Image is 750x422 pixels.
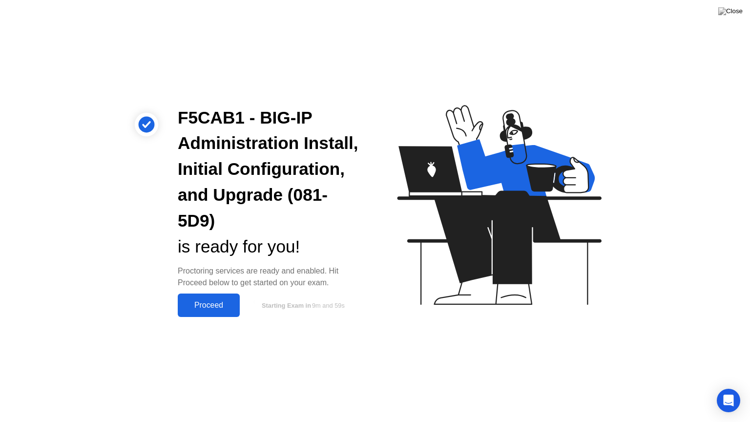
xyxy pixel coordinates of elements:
div: Open Intercom Messenger [717,389,740,412]
img: Close [718,7,743,15]
button: Starting Exam in9m and 59s [245,296,359,315]
div: Proceed [181,301,237,310]
div: Proctoring services are ready and enabled. Hit Proceed below to get started on your exam. [178,265,359,289]
div: is ready for you! [178,234,359,260]
div: F5CAB1 - BIG-IP Administration Install, Initial Configuration, and Upgrade (081-5D9) [178,105,359,234]
button: Proceed [178,294,240,317]
span: 9m and 59s [312,302,345,309]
